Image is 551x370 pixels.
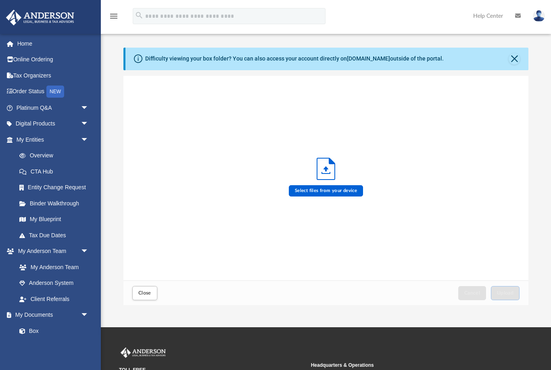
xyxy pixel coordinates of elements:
[46,86,64,98] div: NEW
[4,10,77,25] img: Anderson Advisors Platinum Portal
[145,54,444,63] div: Difficulty viewing your box folder? You can also access your account directly on outside of the p...
[6,307,97,323] a: My Documentsarrow_drop_down
[6,84,101,100] a: Order StatusNEW
[11,180,101,196] a: Entity Change Request
[491,286,520,300] button: Upload
[458,286,486,300] button: Cancel
[81,100,97,116] span: arrow_drop_down
[11,148,101,164] a: Overview
[81,132,97,148] span: arrow_drop_down
[11,163,101,180] a: CTA Hub
[81,116,97,132] span: arrow_drop_down
[11,323,93,339] a: Box
[311,362,497,369] small: Headquarters & Operations
[138,291,151,295] span: Close
[464,291,480,295] span: Cancel
[81,243,97,260] span: arrow_drop_down
[6,132,101,148] a: My Entitiesarrow_drop_down
[6,52,101,68] a: Online Ordering
[6,36,101,52] a: Home
[497,291,514,295] span: Upload
[119,347,167,358] img: Anderson Advisors Platinum Portal
[11,339,97,355] a: Meeting Minutes
[11,195,101,211] a: Binder Walkthrough
[123,76,528,305] div: Upload
[6,100,101,116] a: Platinum Q&Aarrow_drop_down
[289,185,363,196] label: Select files from your device
[533,10,545,22] img: User Pic
[11,259,93,275] a: My Anderson Team
[347,55,390,62] a: [DOMAIN_NAME]
[6,243,97,259] a: My Anderson Teamarrow_drop_down
[11,211,97,228] a: My Blueprint
[6,116,101,132] a: Digital Productsarrow_drop_down
[132,286,157,300] button: Close
[135,11,144,20] i: search
[509,53,520,65] button: Close
[109,11,119,21] i: menu
[11,275,97,291] a: Anderson System
[81,307,97,324] span: arrow_drop_down
[11,291,97,307] a: Client Referrals
[123,76,528,281] div: grid
[109,15,119,21] a: menu
[11,227,101,243] a: Tax Due Dates
[6,67,101,84] a: Tax Organizers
